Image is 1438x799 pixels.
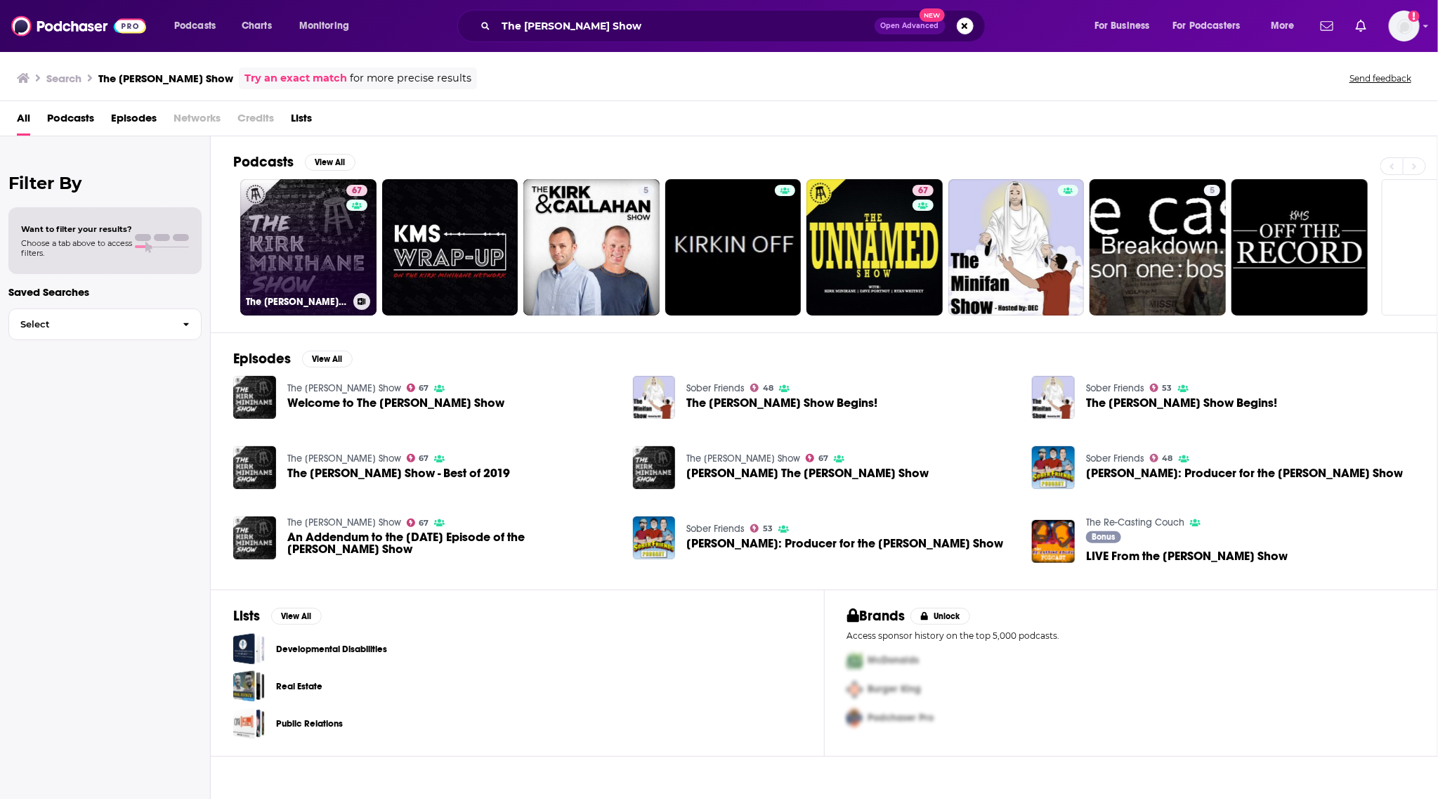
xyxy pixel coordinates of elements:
[407,454,429,462] a: 67
[875,18,946,34] button: Open AdvancedNew
[1094,16,1150,36] span: For Business
[806,179,943,316] a: 67
[287,397,504,409] a: Welcome to The Kirk Minihane Show
[1350,14,1372,38] a: Show notifications dropdown
[1032,376,1075,419] img: The Kirk Minihane Show Begins!
[233,607,260,625] h2: Lists
[299,16,349,36] span: Monitoring
[111,107,157,136] a: Episodes
[291,107,312,136] a: Lists
[8,173,202,193] h2: Filter By
[847,607,906,625] h2: Brands
[1150,384,1172,392] a: 53
[842,675,868,704] img: Second Pro Logo
[750,384,773,392] a: 48
[1204,185,1220,196] a: 5
[233,633,265,665] a: Developmental Disabilities
[686,397,877,409] span: The [PERSON_NAME] Show Begins!
[21,238,132,258] span: Choose a tab above to access filters.
[271,608,322,625] button: View All
[1086,467,1403,479] span: [PERSON_NAME]: Producer for the [PERSON_NAME] Show
[1389,11,1420,41] img: User Profile
[918,184,928,198] span: 67
[1261,15,1312,37] button: open menu
[1086,453,1144,465] a: Sober Friends
[1092,533,1116,541] span: Bonus
[1085,15,1168,37] button: open menu
[246,296,348,308] h3: The [PERSON_NAME] Show
[233,153,355,171] a: PodcastsView All
[1090,179,1226,316] a: 5
[1086,467,1403,479] a: Steve Robinson: Producer for the Kirk Minihane Show
[881,22,939,30] span: Open Advanced
[1032,446,1075,489] img: Steve Robinson: Producer for the Kirk Minihane Show
[633,376,676,419] img: The Kirk Minihane Show Begins!
[686,467,929,479] a: Chris Klemmer's The Kirk Minihane Show
[287,531,616,555] span: An Addendum to the [DATE] Episode of the [PERSON_NAME] Show
[1173,16,1241,36] span: For Podcasters
[920,8,945,22] span: New
[233,376,276,419] a: Welcome to The Kirk Minihane Show
[407,384,429,392] a: 67
[11,13,146,39] img: Podchaser - Follow, Share and Rate Podcasts
[763,385,773,391] span: 48
[633,517,676,559] img: Steve Robinson: Producer for the Kirk Minihane Show
[233,153,294,171] h2: Podcasts
[1408,11,1420,22] svg: Add a profile image
[9,320,171,329] span: Select
[47,107,94,136] a: Podcasts
[1389,11,1420,41] span: Logged in as ereardon
[98,72,233,85] h3: The [PERSON_NAME] Show
[164,15,234,37] button: open menu
[1086,550,1288,562] a: LIVE From the Kirk Minihane Show
[1315,14,1339,38] a: Show notifications dropdown
[1163,385,1172,391] span: 53
[910,608,970,625] button: Unlock
[1086,517,1184,528] a: The Re-Casting Couch
[750,524,773,533] a: 53
[233,517,276,559] a: An Addendum to the July 30, 2019 Episode of the Kirk Minihane Show
[633,446,676,489] a: Chris Klemmer's The Kirk Minihane Show
[174,107,221,136] span: Networks
[686,523,745,535] a: Sober Friends
[471,10,999,42] div: Search podcasts, credits, & more...
[686,467,929,479] span: [PERSON_NAME] The [PERSON_NAME] Show
[1086,397,1277,409] a: The Kirk Minihane Show Begins!
[287,453,401,465] a: The Kirk Minihane Show
[686,382,745,394] a: Sober Friends
[174,16,216,36] span: Podcasts
[1163,455,1173,462] span: 48
[287,517,401,528] a: The Kirk Minihane Show
[287,397,504,409] span: Welcome to The [PERSON_NAME] Show
[407,519,429,527] a: 67
[287,467,510,479] span: The [PERSON_NAME] Show - Best of 2019
[21,224,132,234] span: Want to filter your results?
[233,350,353,368] a: EpisodesView All
[289,15,367,37] button: open menu
[240,179,377,316] a: 67The [PERSON_NAME] Show
[276,679,322,694] a: Real Estate
[233,607,322,625] a: ListsView All
[242,16,272,36] span: Charts
[233,708,265,739] a: Public Relations
[1032,520,1075,563] img: LIVE From the Kirk Minihane Show
[523,179,660,316] a: 5
[287,467,510,479] a: The Kirk Minihane Show - Best of 2019
[17,107,30,136] a: All
[276,716,343,732] a: Public Relations
[842,647,868,675] img: First Pro Logo
[638,185,654,196] a: 5
[1271,16,1295,36] span: More
[496,15,875,37] input: Search podcasts, credits, & more...
[346,185,367,196] a: 67
[287,531,616,555] a: An Addendum to the July 30, 2019 Episode of the Kirk Minihane Show
[233,670,265,702] a: Real Estate
[868,655,920,667] span: McDonalds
